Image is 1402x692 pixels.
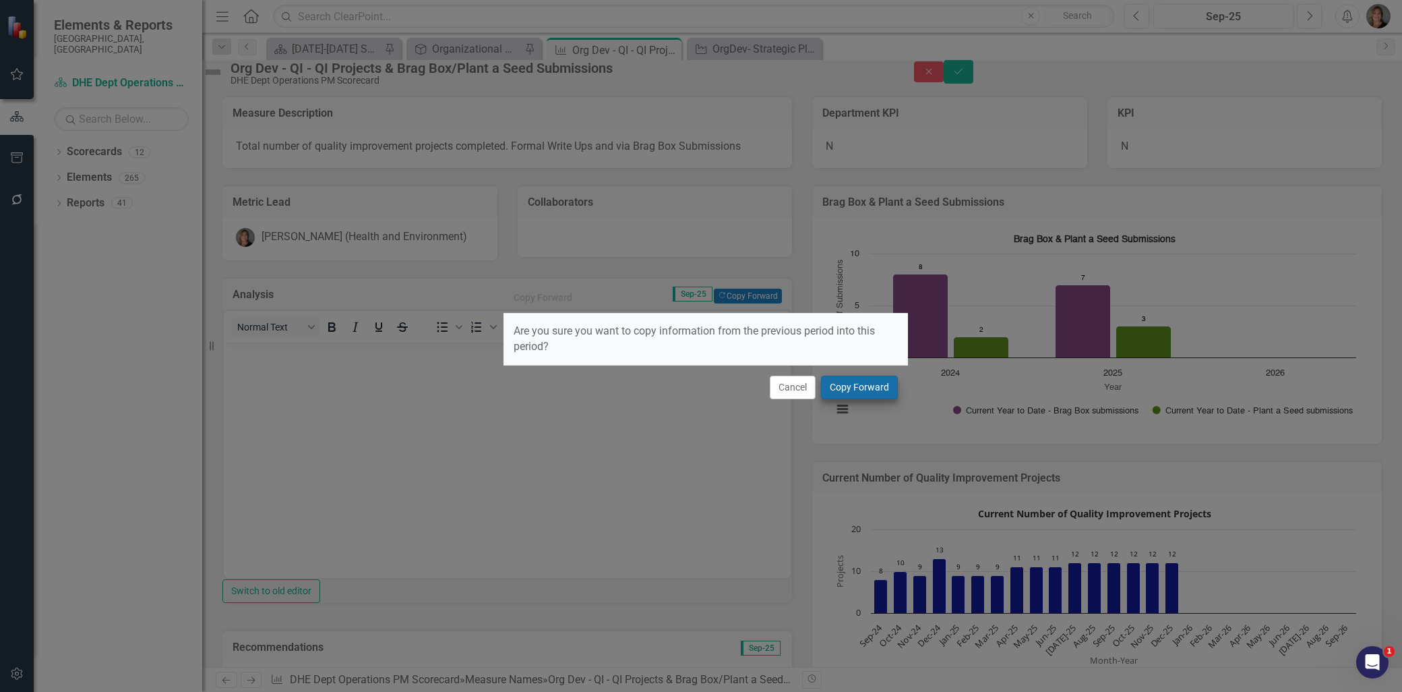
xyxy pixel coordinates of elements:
[1384,646,1395,657] span: 1
[504,314,908,365] div: Are you sure you want to copy information from the previous period into this period?
[514,293,572,303] div: Copy Forward
[1356,646,1389,679] iframe: Intercom live chat
[770,376,816,399] button: Cancel
[821,376,898,399] button: Copy Forward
